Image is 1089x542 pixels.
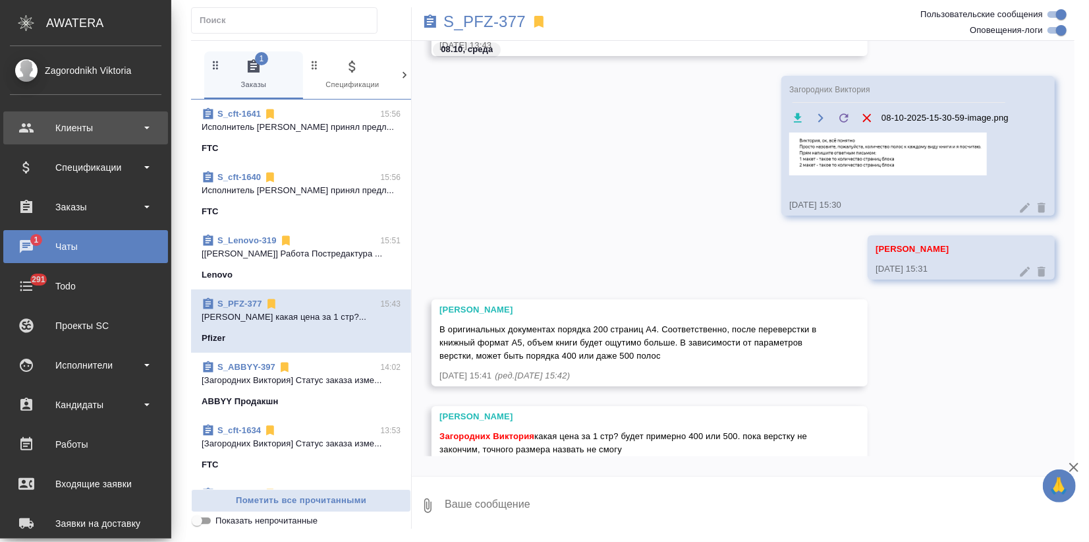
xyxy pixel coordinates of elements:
[24,273,53,286] span: 291
[10,514,161,533] div: Заявки на доставку
[10,474,161,494] div: Входящие заявки
[215,514,318,527] span: Показать непрочитанные
[10,316,161,336] div: Проекты SC
[202,437,401,450] p: [Загородних Виктория] Статус заказа изме...
[439,431,810,454] span: какая цена за 1 стр? будет примерно 400 или 500. пока верстку не закончим, точного размера назват...
[10,63,161,78] div: Zagorodnikh Viktoria
[439,410,822,423] div: [PERSON_NAME]
[202,184,401,197] p: Исполнитель [PERSON_NAME] принял предл...
[202,121,401,134] p: Исполнитель [PERSON_NAME] принял предл...
[858,109,875,126] button: Удалить файл
[191,289,411,353] div: S_PFZ-37715:43[PERSON_NAME] какая цена за 1 стр?...Pfizer
[209,59,222,71] svg: Зажми и перетащи, чтобы поменять порядок вкладок
[3,309,168,342] a: Проекты SC
[264,487,277,500] svg: Отписаться
[920,8,1043,21] span: Пользовательские сообщения
[3,270,168,303] a: 291Todo
[3,428,168,461] a: Работы
[441,43,493,56] p: 08.10, среда
[198,493,404,508] span: Пометить все прочитанными
[264,107,277,121] svg: Отписаться
[812,109,829,126] button: Открыть на драйве
[10,158,161,177] div: Спецификации
[255,52,268,65] span: 1
[191,100,411,163] div: S_cft-164115:56Исполнитель [PERSON_NAME] принял предл...FTC
[217,489,261,498] a: S_cft-1624
[1048,472,1071,500] span: 🙏
[3,467,168,500] a: Входящие заявки
[443,15,526,28] a: S_PFZ-377
[308,59,321,71] svg: Зажми и перетащи, чтобы поменять порядок вкладок
[191,353,411,416] div: S_ABBYY-39714:02[Загородних Виктория] Статус заказа изме...ABBYY Продакшн
[202,311,401,324] p: [PERSON_NAME] какая цена за 1 стр?...
[46,10,171,36] div: AWATERA
[10,237,161,256] div: Чаты
[202,247,401,260] p: [[PERSON_NAME]] Работа Постредактура ...
[191,226,411,289] div: S_Lenovo-31915:51[[PERSON_NAME]] Работа Постредактура ...Lenovo
[10,118,161,138] div: Клиенты
[3,230,168,263] a: 1Чаты
[439,369,822,382] div: [DATE] 15:41
[381,234,401,247] p: 15:51
[876,244,949,254] span: [PERSON_NAME]
[308,59,397,91] span: Спецификации
[202,268,233,282] p: Lenovo
[876,262,1009,276] div: [DATE] 15:31
[789,85,870,94] span: Загородних Виктория
[1043,469,1076,502] button: 🙏
[970,24,1043,37] span: Оповещения-логи
[381,171,401,184] p: 15:56
[202,332,225,345] p: Pfizer
[202,395,279,408] p: ABBYY Продакшн
[10,355,161,375] div: Исполнители
[381,361,401,374] p: 14:02
[10,197,161,217] div: Заказы
[835,109,852,126] label: Обновить файл
[10,435,161,454] div: Работы
[3,507,168,540] a: Заявки на доставку
[279,234,293,247] svg: Отписаться
[26,233,46,247] span: 1
[10,395,161,415] div: Кандидаты
[202,374,401,387] p: [Загородних Виктория] Статус заказа изме...
[10,276,161,296] div: Todo
[381,297,401,311] p: 15:43
[202,142,219,155] p: FTC
[191,163,411,226] div: S_cft-164015:56Исполнитель [PERSON_NAME] принял предл...FTC
[191,416,411,479] div: S_cft-163413:53[Загородних Виктория] Статус заказа изме...FTC
[200,11,377,30] input: Поиск
[202,458,219,471] p: FTC
[278,361,291,374] svg: Отписаться
[439,324,819,361] span: В оригинальных документах порядка 200 страниц А4. Соответственно, после переверстки в книжный фор...
[381,107,401,121] p: 15:56
[381,424,401,437] p: 13:53
[217,299,262,309] a: S_PFZ-377
[789,109,806,126] button: Скачать
[217,362,275,372] a: S_ABBYY-397
[191,489,411,512] button: Пометить все прочитанными
[495,371,570,380] span: (ред. [DATE] 15:42 )
[265,297,278,311] svg: Отписаться
[217,235,277,245] a: S_Lenovo-319
[217,425,261,435] a: S_cft-1634
[217,172,261,182] a: S_cft-1640
[217,109,261,119] a: S_cft-1641
[439,303,822,316] div: [PERSON_NAME]
[209,59,298,91] span: Заказы
[264,424,277,437] svg: Отписаться
[381,487,401,500] p: 13:29
[881,111,1009,125] span: 08-10-2025-15-30-59-image.png
[789,133,987,175] img: 08-10-2025-15-30-59-image.png
[439,431,534,441] span: Загородних Виктория
[202,205,219,218] p: FTC
[789,198,1009,212] div: [DATE] 15:30
[264,171,277,184] svg: Отписаться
